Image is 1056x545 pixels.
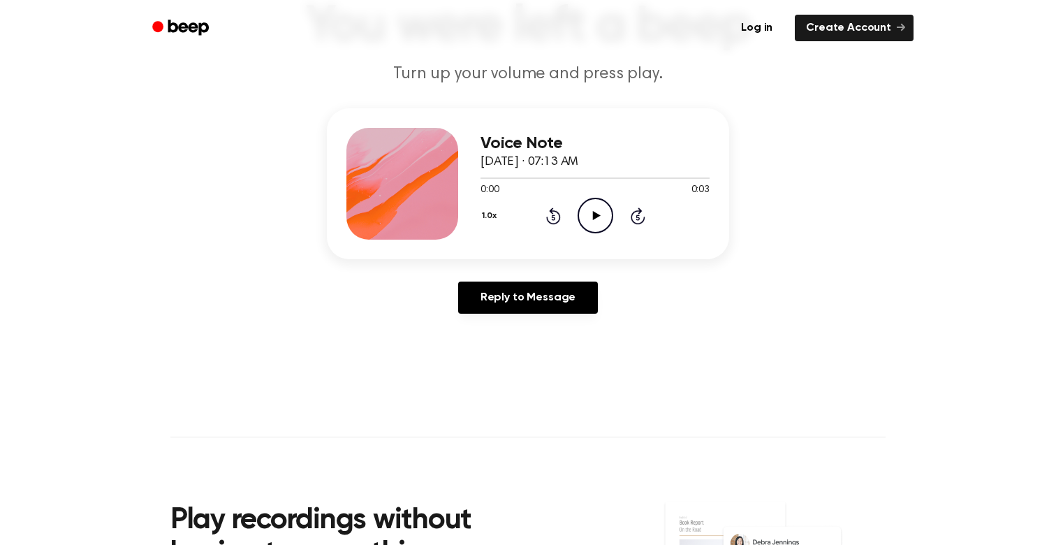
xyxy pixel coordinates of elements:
[481,156,578,168] span: [DATE] · 07:13 AM
[481,204,501,228] button: 1.0x
[481,134,710,153] h3: Voice Note
[691,183,710,198] span: 0:03
[481,183,499,198] span: 0:00
[727,12,786,44] a: Log in
[142,15,221,42] a: Beep
[260,63,796,86] p: Turn up your volume and press play.
[795,15,914,41] a: Create Account
[458,282,598,314] a: Reply to Message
